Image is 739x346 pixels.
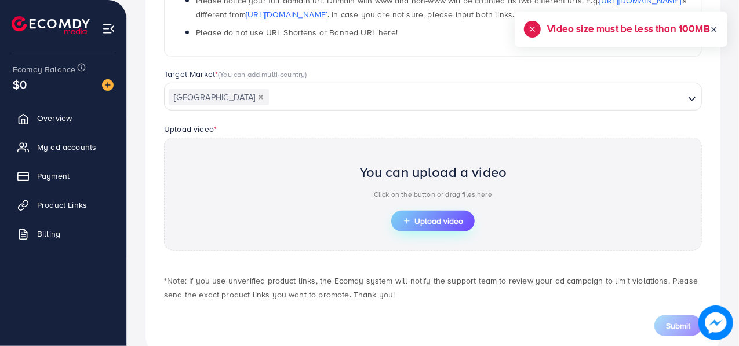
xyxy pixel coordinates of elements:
[218,69,307,79] span: (You can add multi-country)
[246,9,327,20] a: [URL][DOMAIN_NAME]
[359,164,507,181] h2: You can upload a video
[270,89,683,106] input: Search for option
[37,228,60,240] span: Billing
[359,187,507,201] p: Click on the button or drag files here
[9,164,118,187] a: Payment
[9,222,118,245] a: Billing
[196,27,398,38] span: Please do not use URL Shortens or Banned URL here!
[701,308,731,338] img: image
[548,21,710,36] h5: Video size must be less than 100MB
[258,94,264,100] button: Deselect Pakistan
[164,274,702,301] p: *Note: If you use unverified product links, the Ecomdy system will notify the support team to rev...
[9,193,118,216] a: Product Links
[37,170,70,182] span: Payment
[164,68,307,80] label: Target Market
[164,83,702,111] div: Search for option
[391,211,475,231] button: Upload video
[13,64,75,75] span: Ecomdy Balance
[102,79,114,91] img: image
[102,22,115,35] img: menu
[37,199,87,211] span: Product Links
[12,16,90,34] img: logo
[164,123,217,135] label: Upload video
[37,141,96,153] span: My ad accounts
[403,217,463,225] span: Upload video
[13,76,27,93] span: $0
[666,320,690,332] span: Submit
[169,89,269,105] span: [GEOGRAPHIC_DATA]
[9,106,118,130] a: Overview
[9,135,118,159] a: My ad accounts
[37,112,72,124] span: Overview
[654,315,702,336] button: Submit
